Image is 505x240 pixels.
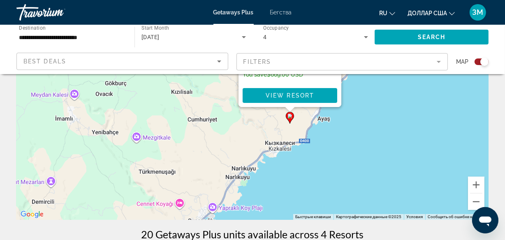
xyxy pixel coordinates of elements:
button: Search [375,30,489,44]
a: Травориум [16,2,99,23]
span: Start Month [141,26,169,31]
iframe: Кнопка запуска окна обмена сообщениями [472,207,498,233]
span: You save [243,71,267,78]
button: Изменить язык [379,7,395,19]
button: Изменить валюту [408,7,455,19]
font: ЗМ [473,8,484,16]
span: Картографические данные ©2025 [336,214,401,219]
a: Сообщить об ошибке на карте [428,214,486,219]
span: Destination [19,25,46,31]
button: Меню пользователя [467,4,489,21]
font: ru [379,10,387,16]
button: Filter [236,53,448,71]
span: Map [456,56,468,68]
span: Best Deals [23,58,66,65]
span: [DATE] [141,34,160,40]
font: доллар США [408,10,447,16]
a: Условия (ссылка откроется в новой вкладке) [406,214,423,219]
a: Getaways Plus [213,9,254,16]
a: Бегства [270,9,292,16]
span: 4 [263,34,266,40]
button: Быстрые клавиши [295,214,331,220]
img: Google [19,209,46,220]
button: Уменьшить [468,193,484,210]
span: Search [418,34,446,40]
span: View Resort [266,92,314,99]
button: Увеличить [468,177,484,193]
a: Открыть эту область в Google Картах (в новом окне) [19,209,46,220]
p: $669.00 USD [243,71,305,78]
mat-select: Sort by [23,56,221,66]
button: View Resort [243,88,337,103]
span: Occupancy [263,26,289,31]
